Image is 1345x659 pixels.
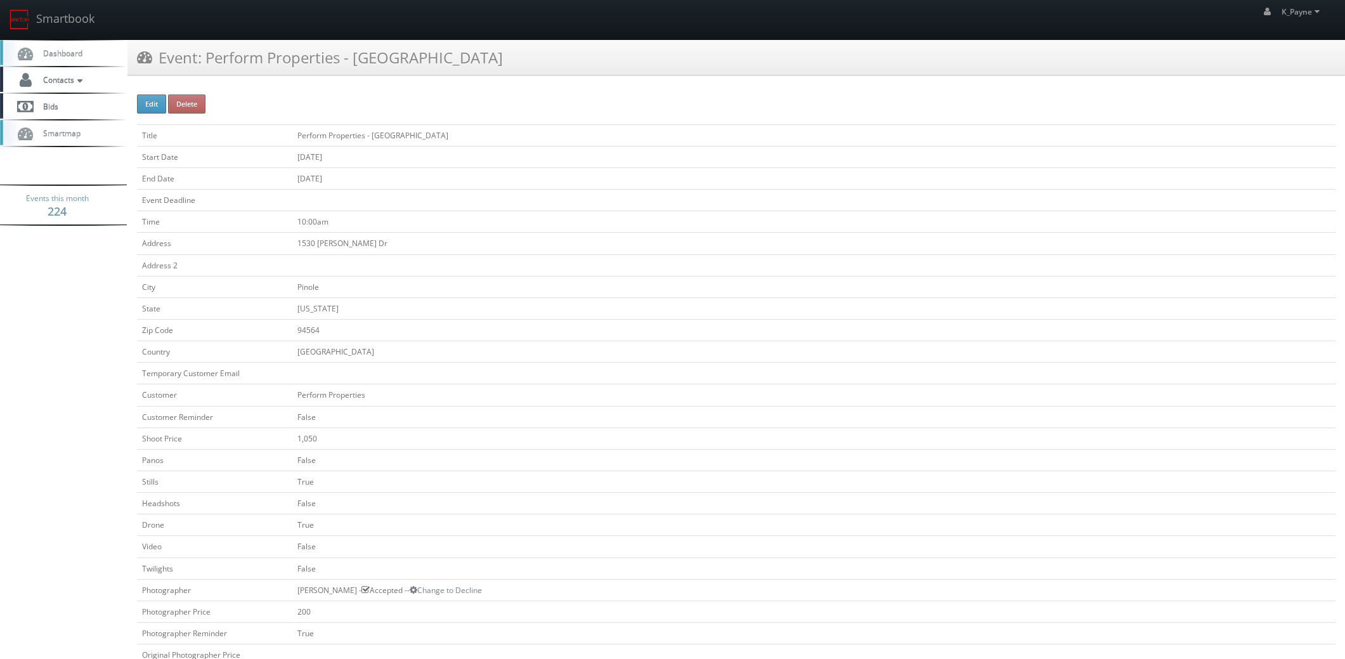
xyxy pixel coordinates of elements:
td: False [292,536,1335,558]
td: Drone [137,514,292,536]
td: Stills [137,471,292,492]
td: True [292,622,1335,644]
span: Smartmap [37,127,81,138]
td: Time [137,211,292,233]
td: True [292,514,1335,536]
td: Country [137,341,292,363]
span: Events this month [26,192,89,205]
td: [PERSON_NAME] - Accepted -- [292,579,1335,601]
td: False [292,558,1335,579]
td: Panos [137,449,292,471]
td: 94564 [292,319,1335,341]
td: Photographer Price [137,601,292,622]
td: [GEOGRAPHIC_DATA] [292,341,1335,363]
td: Start Date [137,146,292,167]
td: 1,050 [292,427,1335,449]
span: Dashboard [37,48,82,58]
td: False [292,449,1335,471]
td: 200 [292,601,1335,622]
td: True [292,471,1335,492]
span: Contacts [37,74,86,85]
td: Zip Code [137,319,292,341]
td: State [137,297,292,319]
td: Customer Reminder [137,406,292,427]
span: Bids [37,101,58,112]
td: Customer [137,384,292,406]
td: Address 2 [137,254,292,276]
button: Delete [168,95,205,114]
td: [DATE] [292,146,1335,167]
td: Video [137,536,292,558]
td: Photographer Reminder [137,622,292,644]
td: Temporary Customer Email [137,363,292,384]
span: K_Payne [1282,6,1323,17]
a: Change to Decline [410,585,482,596]
td: Photographer [137,579,292,601]
td: Twilights [137,558,292,579]
td: [US_STATE] [292,297,1335,319]
td: False [292,406,1335,427]
td: Shoot Price [137,427,292,449]
td: Title [137,124,292,146]
td: Event Deadline [137,190,292,211]
td: False [292,493,1335,514]
img: smartbook-logo.png [10,10,30,30]
strong: 224 [48,204,67,219]
td: Headshots [137,493,292,514]
td: 1530 [PERSON_NAME] Dr [292,233,1335,254]
td: End Date [137,167,292,189]
td: 10:00am [292,211,1335,233]
td: Pinole [292,276,1335,297]
td: Address [137,233,292,254]
h3: Event: Perform Properties - [GEOGRAPHIC_DATA] [137,46,503,69]
td: Perform Properties - [GEOGRAPHIC_DATA] [292,124,1335,146]
td: [DATE] [292,167,1335,189]
td: City [137,276,292,297]
td: Perform Properties [292,384,1335,406]
button: Edit [137,95,166,114]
